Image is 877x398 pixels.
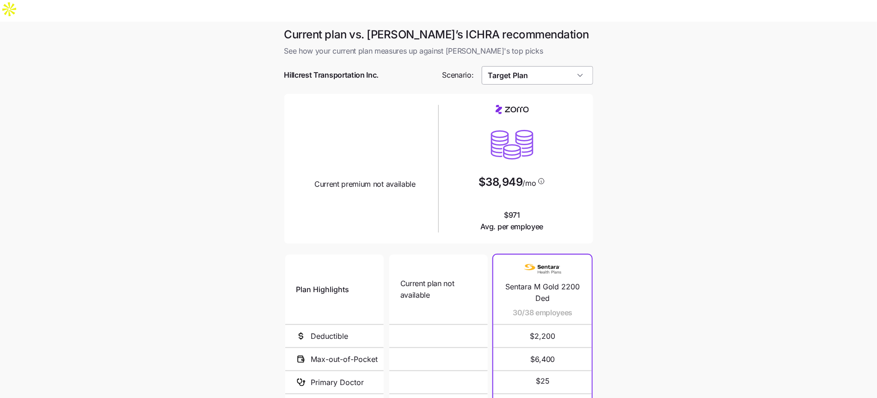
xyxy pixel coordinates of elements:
[311,377,364,388] span: Primary Doctor
[536,375,550,387] span: $25
[311,354,378,365] span: Max-out-of-Pocket
[481,209,544,233] span: $971
[400,278,477,301] span: Current plan not available
[524,260,561,278] img: Carrier
[296,284,350,295] span: Plan Highlights
[284,69,379,81] span: Hillcrest Transportation Inc.
[314,178,416,190] span: Current premium not available
[442,69,474,81] span: Scenario:
[523,179,536,187] span: /mo
[513,307,572,318] span: 30/38 employees
[504,348,581,370] span: $6,400
[478,177,523,188] span: $38,949
[481,221,544,233] span: Avg. per employee
[504,281,581,304] span: Sentara M Gold 2200 Ded
[284,27,593,42] h1: Current plan vs. [PERSON_NAME]’s ICHRA recommendation
[504,325,581,347] span: $2,200
[284,45,593,57] span: See how your current plan measures up against [PERSON_NAME]'s top picks
[311,331,349,342] span: Deductible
